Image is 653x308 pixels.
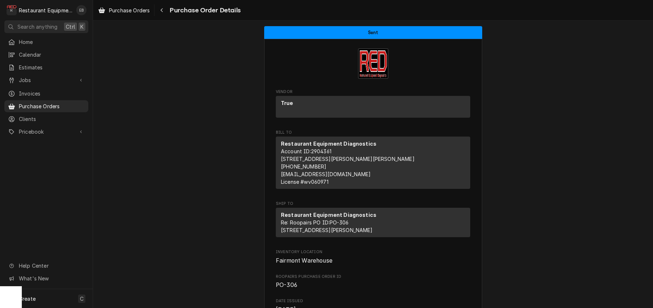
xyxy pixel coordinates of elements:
[19,76,74,84] span: Jobs
[19,275,84,282] span: What's New
[276,130,470,135] span: Bill To
[264,26,482,39] div: Status
[281,163,326,170] a: [PHONE_NUMBER]
[4,113,88,125] a: Clients
[276,274,470,280] span: Roopairs Purchase Order ID
[4,260,88,272] a: Go to Help Center
[4,49,88,61] a: Calendar
[281,100,293,106] strong: True
[80,23,84,31] span: K
[19,51,85,58] span: Calendar
[276,130,470,192] div: Purchase Order Bill To
[7,5,17,15] div: Restaurant Equipment Diagnostics's Avatar
[80,295,84,303] span: C
[276,96,470,121] div: Vendor
[276,201,470,240] div: Purchase Order Ship To
[276,257,332,264] span: Fairmont Warehouse
[281,219,348,226] span: Re: Roopairs PO ID: PO-306
[76,5,86,15] div: EB
[276,249,470,255] span: Inventory Location
[276,281,297,288] span: PO-306
[17,23,57,31] span: Search anything
[19,90,85,97] span: Invoices
[19,128,74,135] span: Pricebook
[4,74,88,86] a: Go to Jobs
[19,262,84,269] span: Help Center
[276,274,470,289] div: Roopairs Purchase Order ID
[19,102,85,110] span: Purchase Orders
[276,201,470,207] span: Ship To
[276,208,470,237] div: Ship To
[276,137,470,192] div: Bill To
[109,7,150,14] span: Purchase Orders
[19,64,85,71] span: Estimates
[4,20,88,33] button: Search anythingCtrlK
[95,4,153,16] a: Purchase Orders
[276,96,470,118] div: Vendor
[4,100,88,112] a: Purchase Orders
[66,23,75,31] span: Ctrl
[276,298,470,304] span: Date Issued
[19,7,72,14] div: Restaurant Equipment Diagnostics
[276,89,470,121] div: Purchase Order Vendor
[19,296,36,302] span: Create
[276,89,470,95] span: Vendor
[281,148,331,154] span: Account ID: 2904361
[4,126,88,138] a: Go to Pricebook
[281,171,371,177] a: [EMAIL_ADDRESS][DOMAIN_NAME]
[276,137,470,189] div: Bill To
[156,4,168,16] button: Navigate back
[19,38,85,46] span: Home
[276,256,470,265] span: Inventory Location
[7,5,17,15] div: R
[281,227,373,233] span: [STREET_ADDRESS][PERSON_NAME]
[358,48,388,79] img: Logo
[276,208,470,240] div: Ship To
[76,5,86,15] div: Emily Bird's Avatar
[4,88,88,100] a: Invoices
[281,156,415,162] span: [STREET_ADDRESS][PERSON_NAME][PERSON_NAME]
[368,30,378,35] span: Sent
[4,61,88,73] a: Estimates
[276,281,470,289] span: Roopairs Purchase Order ID
[281,212,376,218] strong: Restaurant Equipment Diagnostics
[19,115,85,123] span: Clients
[4,36,88,48] a: Home
[4,272,88,284] a: Go to What's New
[281,179,328,185] span: License # wv060971
[281,141,376,147] strong: Restaurant Equipment Diagnostics
[168,5,241,15] span: Purchase Order Details
[276,249,470,265] div: Inventory Location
